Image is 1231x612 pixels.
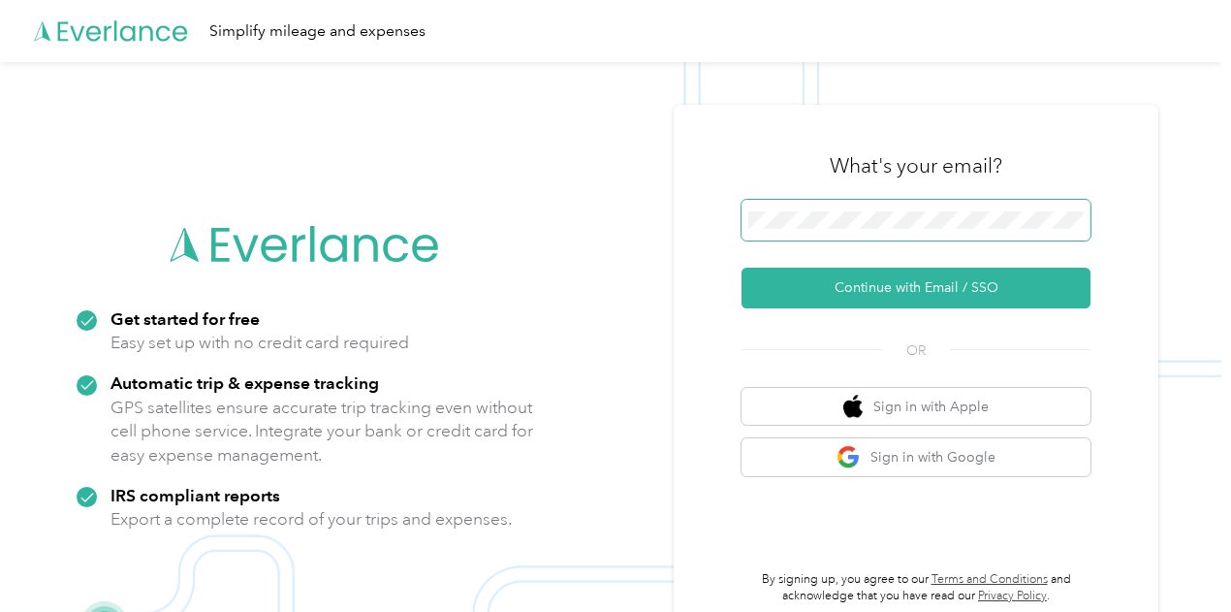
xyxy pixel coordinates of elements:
[978,589,1047,603] a: Privacy Policy
[110,308,260,329] strong: Get started for free
[209,19,426,44] div: Simplify mileage and expenses
[931,572,1048,587] a: Terms and Conditions
[110,485,280,505] strong: IRS compliant reports
[742,388,1090,426] button: apple logoSign in with Apple
[742,438,1090,476] button: google logoSign in with Google
[836,445,861,469] img: google logo
[110,507,512,531] p: Export a complete record of your trips and expenses.
[110,372,379,393] strong: Automatic trip & expense tracking
[882,340,950,361] span: OR
[830,152,1002,179] h3: What's your email?
[843,395,863,419] img: apple logo
[742,571,1090,605] p: By signing up, you agree to our and acknowledge that you have read our .
[742,268,1090,308] button: Continue with Email / SSO
[110,331,409,355] p: Easy set up with no credit card required
[110,396,534,467] p: GPS satellites ensure accurate trip tracking even without cell phone service. Integrate your bank...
